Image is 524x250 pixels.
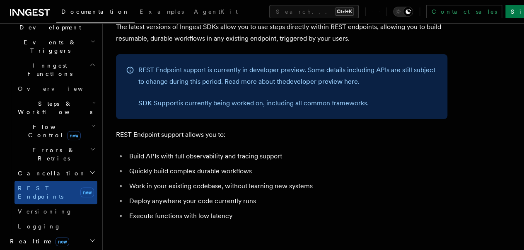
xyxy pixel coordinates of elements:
span: new [80,187,94,197]
a: Overview [14,81,97,96]
span: Events & Triggers [7,38,90,55]
a: Versioning [14,204,97,219]
span: Local Development [7,15,90,32]
span: Cancellation [14,169,86,177]
button: Errors & Retries [14,143,97,166]
a: REST Endpointsnew [14,181,97,204]
span: Realtime [7,237,69,245]
a: Logging [14,219,97,234]
span: Logging [18,223,61,230]
kbd: Ctrl+K [335,7,354,16]
span: Versioning [18,208,72,215]
button: Flow Controlnew [14,119,97,143]
p: REST Endpoint support is currently in developer preview. Some details including APIs are still su... [138,64,437,87]
span: new [67,131,81,140]
p: is currently being worked on, including all common frameworks. [138,97,437,109]
button: Inngest Functions [7,58,97,81]
span: Inngest Functions [7,61,89,78]
span: Errors & Retries [14,146,90,163]
a: AgentKit [189,2,243,22]
span: Steps & Workflows [14,100,92,116]
button: Local Development [7,12,97,35]
li: Work in your existing codebase, without learning new systems [127,180,447,192]
span: Flow Control [14,123,91,139]
button: Toggle dark mode [393,7,413,17]
li: Deploy anywhere your code currently runs [127,195,447,207]
p: The latest versions of Inngest SDKs allow you to use steps directly within REST endpoints, allowi... [116,21,447,44]
button: Events & Triggers [7,35,97,58]
li: Quickly build complex durable workflows [127,165,447,177]
span: new [56,237,69,246]
span: Overview [18,85,103,92]
button: Realtimenew [7,234,97,249]
a: Documentation [56,2,135,23]
a: developer preview here [286,78,358,85]
a: Examples [135,2,189,22]
button: Search...Ctrl+K [269,5,359,18]
li: Execute functions with low latency [127,210,447,222]
span: Documentation [61,8,130,15]
span: AgentKit [194,8,238,15]
span: Examples [140,8,184,15]
button: Steps & Workflows [14,96,97,119]
a: Contact sales [426,5,502,18]
button: Cancellation [14,166,97,181]
div: Inngest Functions [7,81,97,234]
li: Build APIs with full observability and tracing support [127,150,447,162]
p: REST Endpoint support allows you to: [116,129,447,141]
span: REST Endpoints [18,185,63,200]
a: SDK Support [138,99,179,107]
